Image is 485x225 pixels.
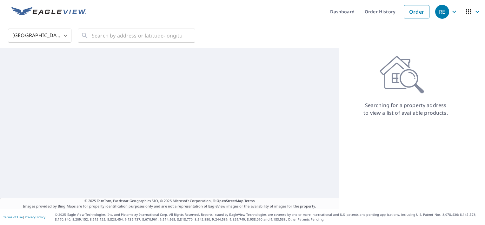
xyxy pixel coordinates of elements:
[11,7,86,17] img: EV Logo
[3,215,45,219] p: |
[84,198,255,204] span: © 2025 TomTom, Earthstar Geographics SIO, © 2025 Microsoft Corporation, ©
[435,5,449,19] div: RE
[216,198,243,203] a: OpenStreetMap
[55,212,482,222] p: © 2025 Eagle View Technologies, Inc. and Pictometry International Corp. All Rights Reserved. Repo...
[8,27,71,44] div: [GEOGRAPHIC_DATA]
[244,198,255,203] a: Terms
[92,27,182,44] input: Search by address or latitude-longitude
[25,215,45,219] a: Privacy Policy
[3,215,23,219] a: Terms of Use
[404,5,429,18] a: Order
[363,101,448,117] p: Searching for a property address to view a list of available products.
